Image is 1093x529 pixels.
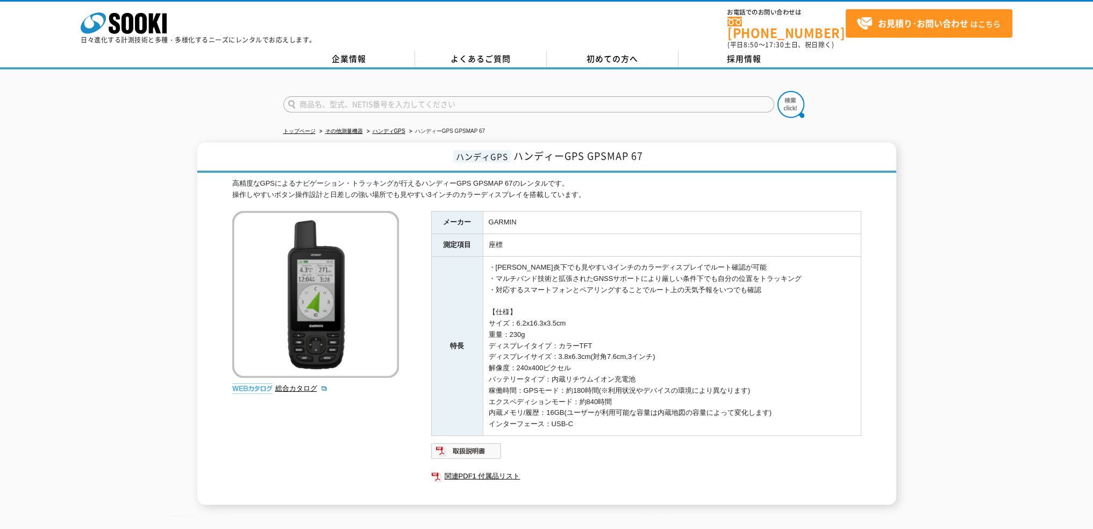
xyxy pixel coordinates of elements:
[483,234,861,257] td: 座標
[765,40,784,50] span: 17:30
[325,128,363,134] a: その他測量機器
[727,17,846,39] a: [PHONE_NUMBER]
[431,234,483,257] th: 測定項目
[513,149,643,163] span: ハンディーGPS GPSMAP 67
[232,383,273,394] img: webカタログ
[431,449,502,457] a: 取扱説明書
[587,53,638,65] span: 初めての方へ
[453,150,511,163] span: ハンディGPS
[431,442,502,460] img: 取扱説明書
[283,96,774,112] input: 商品名、型式、NETIS番号を入力してください
[431,469,861,483] a: 関連PDF1 付属品リスト
[878,17,968,30] strong: お見積り･お問い合わせ
[81,37,316,43] p: 日々進化する計測技術と多種・多様化するニーズにレンタルでお応えします。
[283,128,316,134] a: トップページ
[373,128,405,134] a: ハンディGPS
[846,9,1012,38] a: お見積り･お問い合わせはこちら
[407,126,485,137] li: ハンディーGPS GPSMAP 67
[727,40,834,50] span: (平日 ～ 土日、祝日除く)
[744,40,759,50] span: 8:50
[283,51,415,67] a: 企業情報
[232,211,399,378] img: ハンディーGPS GPSMAP 67
[547,51,678,67] a: 初めての方へ
[431,211,483,234] th: メーカー
[777,91,804,118] img: btn_search.png
[727,9,846,16] span: お電話でのお問い合わせは
[483,211,861,234] td: GARMIN
[415,51,547,67] a: よくあるご質問
[856,16,1001,32] span: はこちら
[431,257,483,436] th: 特長
[483,257,861,436] td: ・[PERSON_NAME]炎下でも見やすい3インチのカラーディスプレイでルート確認が可能 ・マルチバンド技術と拡張されたGNSSサポートにより厳しい条件下でも自分の位置をトラッキング ・対応す...
[232,178,861,201] div: 高精度なGPSによるナビゲーション・トラッキングが行えるハンディーGPS GPSMAP 67のレンタルです。 操作しやすいボタン操作設計と日差しの強い場所でも見やすい3インチのカラーディスプレイ...
[678,51,810,67] a: 採用情報
[275,384,328,392] a: 総合カタログ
